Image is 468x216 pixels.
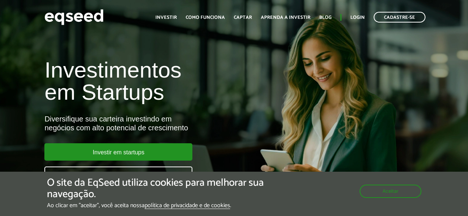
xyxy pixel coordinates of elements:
a: Captar [234,15,252,20]
a: Aprenda a investir [261,15,310,20]
button: Aceitar [360,185,421,198]
a: Blog [319,15,331,20]
div: Diversifique sua carteira investindo em negócios com alto potencial de crescimento [44,114,267,132]
h5: O site da EqSeed utiliza cookies para melhorar sua navegação. [47,177,272,200]
h1: Investimentos em Startups [44,59,267,103]
a: Cadastre-se [374,12,425,23]
a: Como funciona [186,15,225,20]
a: Investir em startups [44,143,192,161]
a: Investir [155,15,177,20]
p: Ao clicar em "aceitar", você aceita nossa . [47,202,272,209]
a: Captar investimentos [44,167,192,184]
img: EqSeed [44,7,104,27]
a: Login [350,15,365,20]
a: política de privacidade e de cookies [145,203,230,209]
